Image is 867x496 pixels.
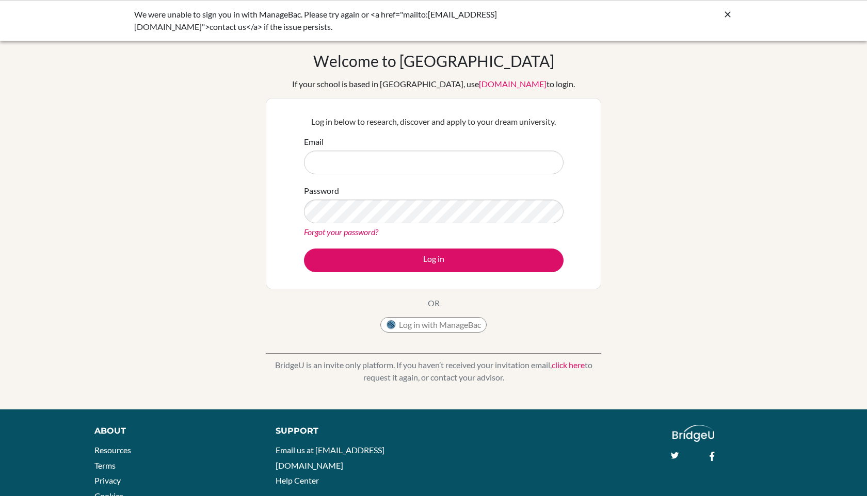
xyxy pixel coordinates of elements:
[304,249,564,272] button: Log in
[276,425,422,437] div: Support
[292,78,575,90] div: If your school is based in [GEOGRAPHIC_DATA], use to login.
[304,185,339,197] label: Password
[134,8,578,33] div: We were unable to sign you in with ManageBac. Please try again or <a href="mailto:[EMAIL_ADDRESS]...
[380,317,487,333] button: Log in with ManageBac
[313,52,554,70] h1: Welcome to [GEOGRAPHIC_DATA]
[552,360,585,370] a: click here
[276,475,319,485] a: Help Center
[428,297,440,309] p: OR
[304,115,564,128] p: Log in below to research, discover and apply to your dream university.
[672,425,714,442] img: logo_white@2x-f4f0deed5e89b7ecb1c2cc34c3e3d731f90f0f143d5ea2071677605dd97b5244.png
[304,227,378,237] a: Forgot your password?
[266,359,601,384] p: BridgeU is an invite only platform. If you haven’t received your invitation email, to request it ...
[94,460,116,470] a: Terms
[94,475,121,485] a: Privacy
[479,79,547,89] a: [DOMAIN_NAME]
[304,136,324,148] label: Email
[94,425,252,437] div: About
[276,445,384,470] a: Email us at [EMAIL_ADDRESS][DOMAIN_NAME]
[94,445,131,455] a: Resources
